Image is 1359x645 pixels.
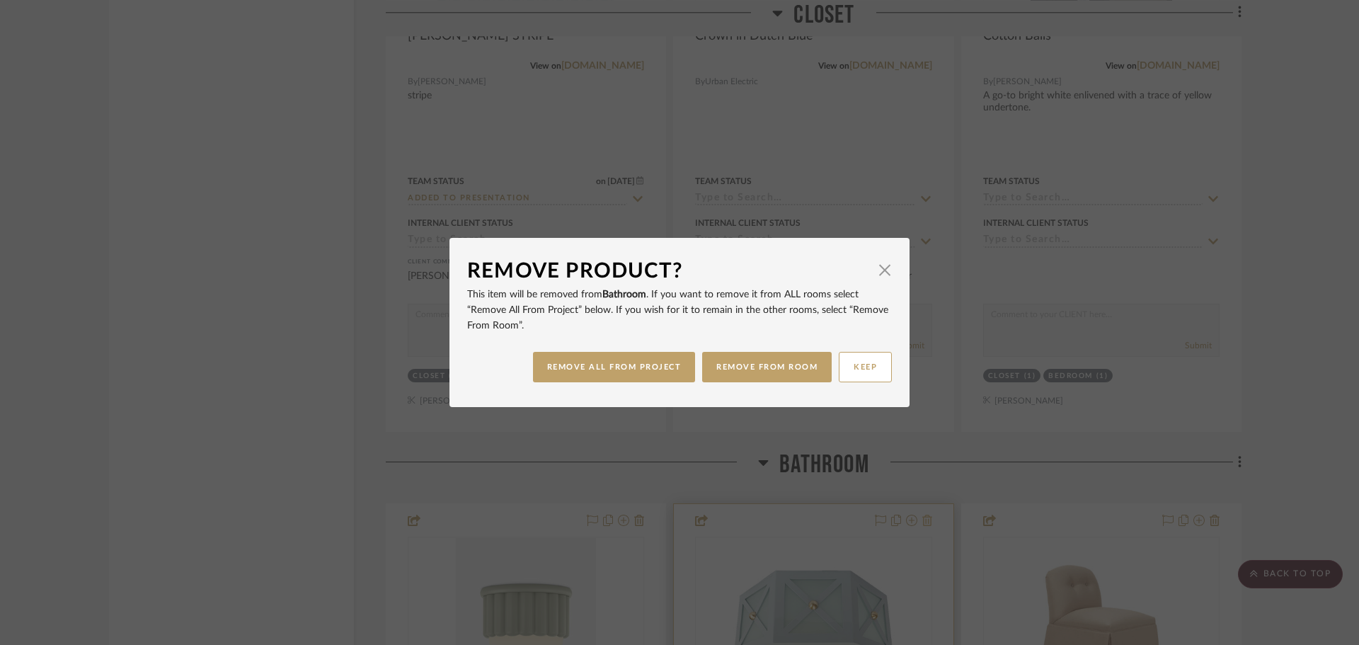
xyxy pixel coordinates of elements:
[839,352,892,382] button: KEEP
[702,352,832,382] button: REMOVE FROM ROOM
[871,256,899,284] button: Close
[533,352,696,382] button: REMOVE ALL FROM PROJECT
[467,256,892,287] dialog-header: Remove Product?
[467,287,892,333] p: This item will be removed from . If you want to remove it from ALL rooms select “Remove All From ...
[467,256,871,287] div: Remove Product?
[602,290,646,299] span: Bathroom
